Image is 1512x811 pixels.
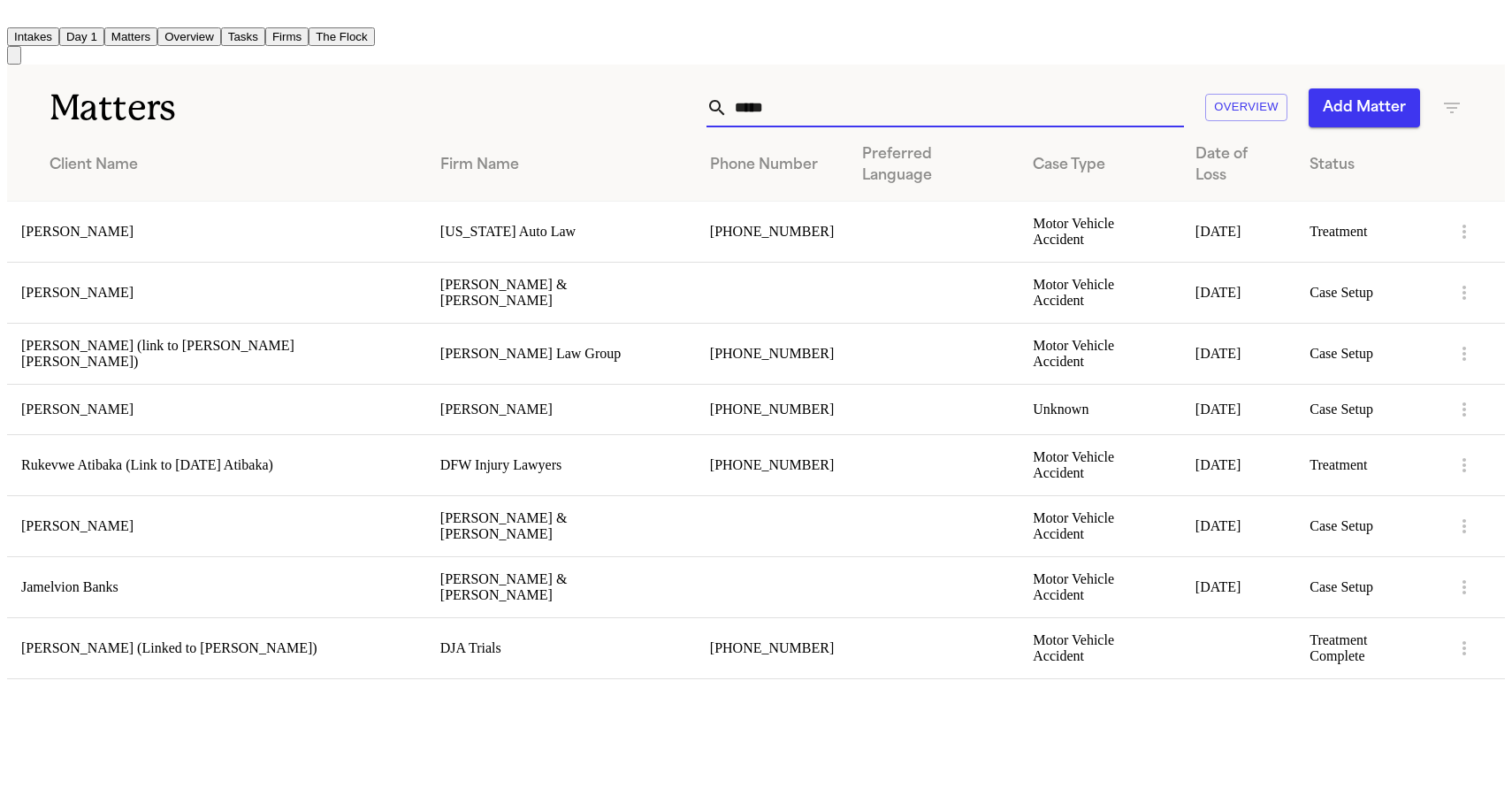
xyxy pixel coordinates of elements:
[440,155,682,176] div: Firm Name
[1181,556,1295,617] td: [DATE]
[7,495,426,556] td: [PERSON_NAME]
[7,384,426,434] td: [PERSON_NAME]
[426,323,696,384] td: [PERSON_NAME] Law Group
[1181,434,1295,495] td: [DATE]
[265,27,309,46] button: Firms
[1295,262,1439,323] td: Case Setup
[221,28,265,43] a: Tasks
[862,144,1004,187] div: Preferred Language
[104,27,157,46] button: Matters
[426,434,696,495] td: DFW Injury Lawyers
[1295,434,1439,495] td: Treatment
[50,155,412,176] div: Client Name
[1295,384,1439,434] td: Case Setup
[59,27,104,46] button: Day 1
[426,556,696,617] td: [PERSON_NAME] & [PERSON_NAME]
[696,617,848,678] td: [PHONE_NUMBER]
[1033,155,1167,176] div: Case Type
[1295,201,1439,262] td: Treatment
[1295,617,1439,678] td: Treatment Complete
[1310,155,1425,176] div: Status
[696,434,848,495] td: [PHONE_NUMBER]
[7,556,426,617] td: Jamelvion Banks
[426,384,696,434] td: [PERSON_NAME]
[1019,323,1181,384] td: Motor Vehicle Accident
[1181,262,1295,323] td: [DATE]
[1019,262,1181,323] td: Motor Vehicle Accident
[696,384,848,434] td: [PHONE_NUMBER]
[1019,384,1181,434] td: Unknown
[696,323,848,384] td: [PHONE_NUMBER]
[1295,323,1439,384] td: Case Setup
[426,262,696,323] td: [PERSON_NAME] & [PERSON_NAME]
[1295,495,1439,556] td: Case Setup
[696,201,848,262] td: [PHONE_NUMBER]
[309,27,375,46] button: The Flock
[1181,201,1295,262] td: [DATE]
[1181,384,1295,434] td: [DATE]
[1195,144,1281,187] div: Date of Loss
[1019,495,1181,556] td: Motor Vehicle Accident
[1019,556,1181,617] td: Motor Vehicle Accident
[710,155,834,176] div: Phone Number
[7,262,426,323] td: [PERSON_NAME]
[426,495,696,556] td: [PERSON_NAME] & [PERSON_NAME]
[1019,201,1181,262] td: Motor Vehicle Accident
[7,7,28,24] img: Finch Logo
[1295,556,1439,617] td: Case Setup
[157,28,221,43] a: Overview
[7,434,426,495] td: Rukevwe Atibaka (Link to [DATE] Atibaka)
[1181,495,1295,556] td: [DATE]
[1019,434,1181,495] td: Motor Vehicle Accident
[221,27,265,46] button: Tasks
[7,11,28,27] a: Home
[309,28,375,43] a: The Flock
[7,201,426,262] td: [PERSON_NAME]
[7,28,59,43] a: Intakes
[7,617,426,678] td: [PERSON_NAME] (Linked to [PERSON_NAME])
[50,86,453,130] h1: Matters
[1205,94,1287,121] button: Overview
[1019,617,1181,678] td: Motor Vehicle Accident
[265,28,309,43] a: Firms
[157,27,221,46] button: Overview
[426,617,696,678] td: DJA Trials
[7,27,59,46] button: Intakes
[1181,323,1295,384] td: [DATE]
[104,28,157,43] a: Matters
[426,201,696,262] td: [US_STATE] Auto Law
[59,28,104,43] a: Day 1
[7,323,426,384] td: [PERSON_NAME] (link to [PERSON_NAME] [PERSON_NAME])
[1309,88,1420,127] button: Add Matter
